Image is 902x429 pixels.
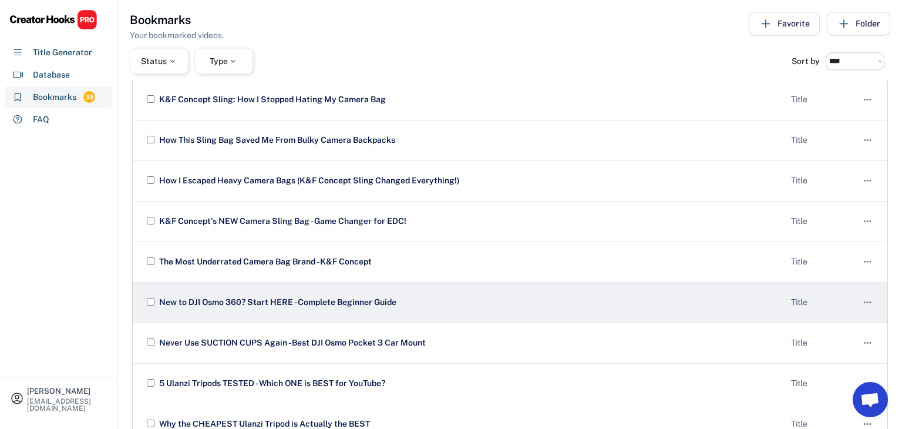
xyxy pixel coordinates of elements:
[861,92,873,108] button: 
[864,175,871,187] text: 
[27,387,107,395] div: [PERSON_NAME]
[130,12,191,28] h3: Bookmarks
[864,215,871,227] text: 
[861,376,873,392] button: 
[156,256,782,268] div: The Most Underrated Camera Bag Brand - K&F Concept
[864,134,871,146] text: 
[827,12,890,35] button: Folder
[791,378,850,390] div: Title
[864,296,871,309] text: 
[861,294,873,311] button: 
[791,256,850,268] div: Title
[864,93,871,106] text: 
[156,378,782,390] div: 5 Ulanzi Tripods TESTED - Which ONE is BEST for YouTube?
[791,216,850,227] div: Title
[156,216,782,227] div: K&F Concept's NEW Camera Sling Bag - Game Changer for EDC!
[861,213,873,230] button: 
[792,57,820,65] div: Sort by
[156,337,782,349] div: Never Use SUCTION CUPS Again - Best DJI Osmo Pocket 3 Car Mount
[791,337,850,349] div: Title
[141,57,177,65] div: Status
[861,254,873,270] button: 
[33,46,92,59] div: Title Generator
[156,135,782,146] div: How This Sling Bag Saved Me From Bulky Camera Backpacks
[33,69,70,81] div: Database
[791,297,850,309] div: Title
[33,113,49,126] div: FAQ
[83,92,95,102] div: 39
[156,175,782,187] div: How I Escaped Heavy Camera Bags (K&F Concept Sling Changed Everything!)
[156,297,782,309] div: New to DJI Osmo 360? Start HERE - Complete Beginner Guide
[853,382,888,417] a: Open chat
[864,337,871,349] text: 
[864,377,871,390] text: 
[27,398,107,412] div: [EMAIL_ADDRESS][DOMAIN_NAME]
[33,91,76,103] div: Bookmarks
[791,135,850,146] div: Title
[861,132,873,149] button: 
[791,175,850,187] div: Title
[791,94,850,106] div: Title
[861,335,873,351] button: 
[749,12,820,35] button: Favorite
[156,94,782,106] div: K&F Concept Sling: How I Stopped Hating My Camera Bag
[861,173,873,189] button: 
[9,9,97,30] img: CHPRO%20Logo.svg
[864,256,871,268] text: 
[210,57,238,65] div: Type
[130,29,224,42] div: Your bookmarked videos.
